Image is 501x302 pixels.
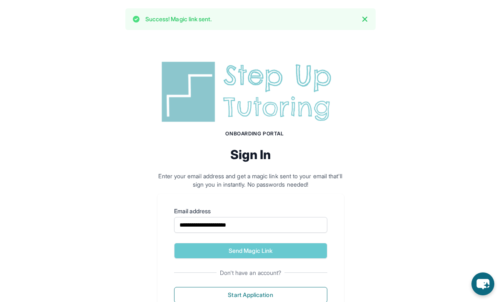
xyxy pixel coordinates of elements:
[217,269,285,277] span: Don't have an account?
[145,15,212,23] p: Success! Magic link sent.
[166,130,344,137] h1: Onboarding Portal
[174,243,327,259] button: Send Magic Link
[471,272,494,295] button: chat-button
[157,172,344,189] p: Enter your email address and get a magic link sent to your email that'll sign you in instantly. N...
[157,58,344,125] img: Step Up Tutoring horizontal logo
[157,147,344,162] h2: Sign In
[174,207,327,215] label: Email address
